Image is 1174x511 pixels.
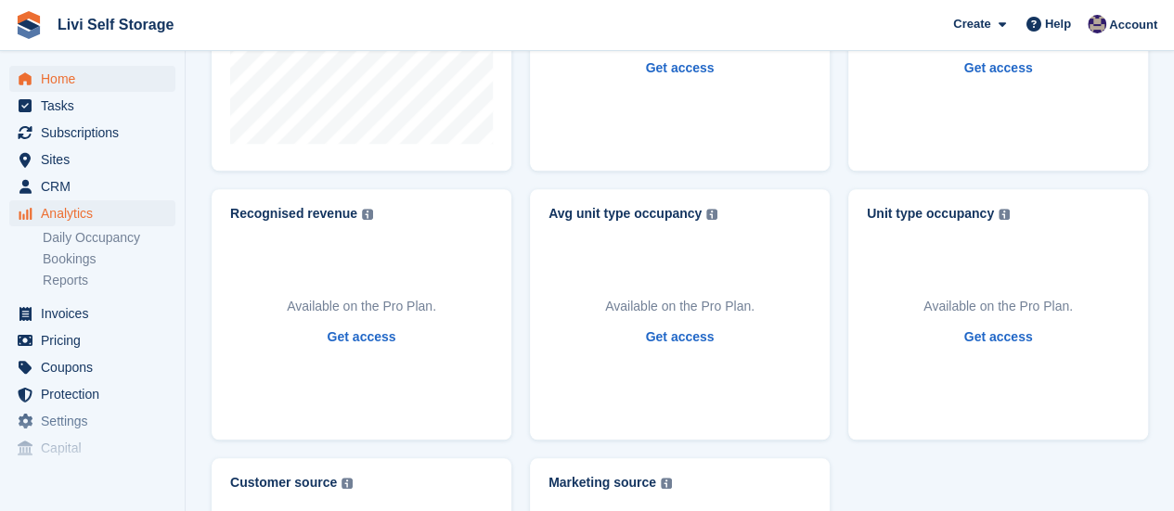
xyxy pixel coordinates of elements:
[41,381,152,407] span: Protection
[646,327,715,347] a: Get access
[9,354,175,380] a: menu
[9,147,175,172] a: menu
[41,93,152,119] span: Tasks
[646,58,715,78] a: Get access
[1088,15,1106,33] img: Jim
[43,272,175,289] a: Reports
[963,327,1032,347] a: Get access
[41,66,152,92] span: Home
[963,58,1032,78] a: Get access
[230,475,337,491] div: Customer source
[9,327,175,353] a: menu
[9,93,175,119] a: menu
[287,297,436,316] p: Available on the Pro Plan.
[9,381,175,407] a: menu
[548,475,656,491] div: Marketing source
[953,15,990,33] span: Create
[328,327,396,347] a: Get access
[706,209,717,220] img: icon-info-grey-7440780725fd019a000dd9b08b2336e03edf1995a4989e88bcd33f0948082b44.svg
[9,300,175,326] a: menu
[41,147,152,172] span: Sites
[9,120,175,146] a: menu
[41,120,152,146] span: Subscriptions
[15,11,43,39] img: stora-icon-8386f47178a22dfd0bd8f6a31ec36ba5ce8667c1dd55bd0f319d3a0aa187defe.svg
[661,478,672,489] img: icon-info-grey-7440780725fd019a000dd9b08b2336e03edf1995a4989e88bcd33f0948082b44.svg
[9,66,175,92] a: menu
[41,173,152,199] span: CRM
[43,229,175,247] a: Daily Occupancy
[362,209,373,220] img: icon-info-grey-7440780725fd019a000dd9b08b2336e03edf1995a4989e88bcd33f0948082b44.svg
[999,209,1010,220] img: icon-info-grey-7440780725fd019a000dd9b08b2336e03edf1995a4989e88bcd33f0948082b44.svg
[9,435,175,461] a: menu
[1109,16,1157,34] span: Account
[342,478,353,489] img: icon-info-grey-7440780725fd019a000dd9b08b2336e03edf1995a4989e88bcd33f0948082b44.svg
[50,9,181,40] a: Livi Self Storage
[9,200,175,226] a: menu
[923,297,1073,316] p: Available on the Pro Plan.
[605,297,755,316] p: Available on the Pro Plan.
[41,435,152,461] span: Capital
[867,206,994,222] div: Unit type occupancy
[548,206,702,222] div: Avg unit type occupancy
[41,200,152,226] span: Analytics
[230,206,357,222] div: Recognised revenue
[9,173,175,199] a: menu
[41,408,152,434] span: Settings
[43,250,175,268] a: Bookings
[41,354,152,380] span: Coupons
[41,327,152,353] span: Pricing
[1045,15,1071,33] span: Help
[9,408,175,434] a: menu
[41,300,152,326] span: Invoices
